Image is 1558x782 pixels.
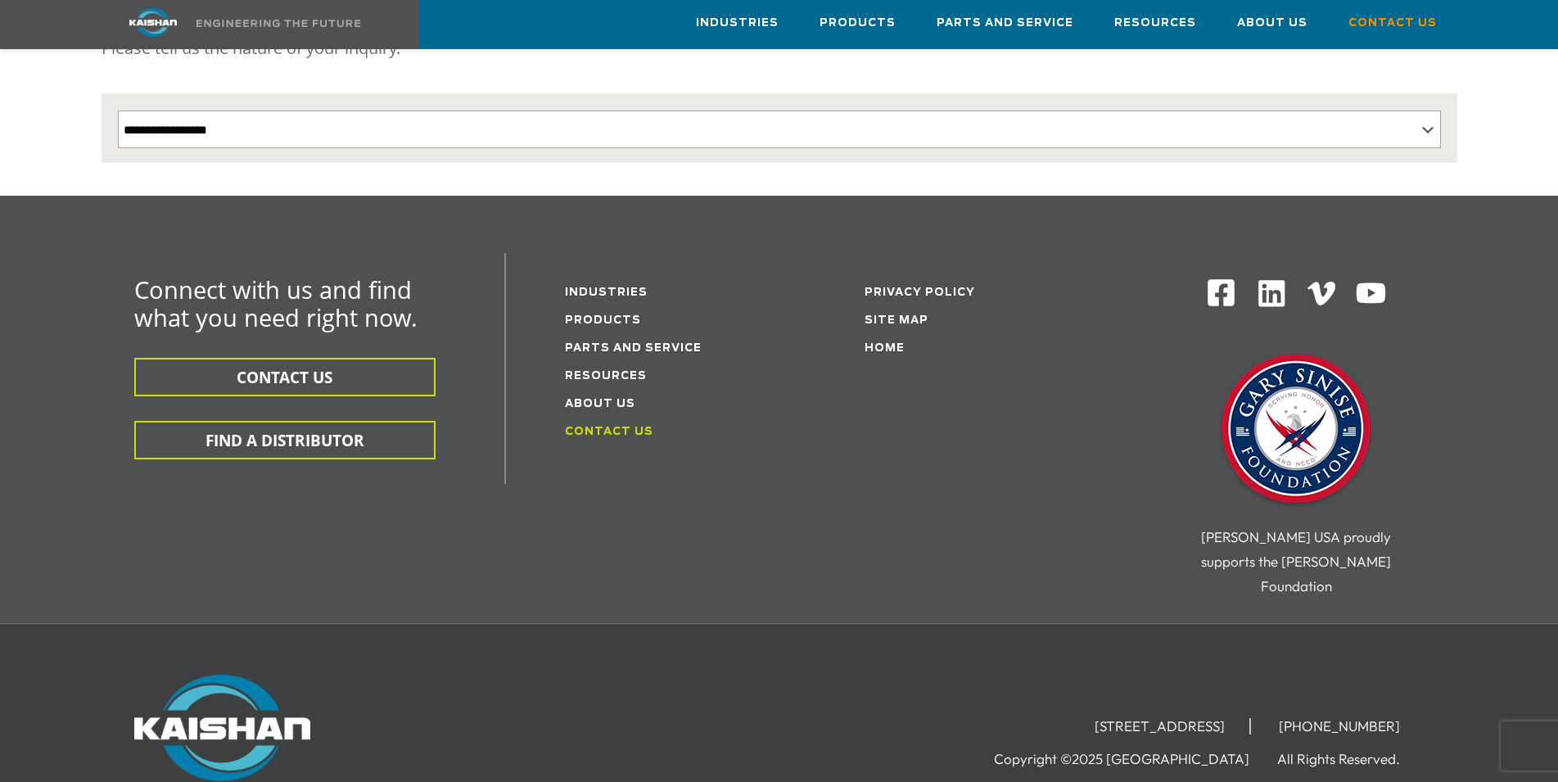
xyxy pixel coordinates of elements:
[1201,528,1391,594] span: [PERSON_NAME] USA proudly supports the [PERSON_NAME] Foundation
[565,399,635,409] a: About Us
[134,358,436,396] button: CONTACT US
[1237,14,1307,33] span: About Us
[1355,278,1387,310] img: Youtube
[1277,751,1425,767] li: All Rights Reserved.
[820,1,896,45] a: Products
[565,287,648,298] a: Industries
[1114,1,1196,45] a: Resources
[134,675,310,781] img: Kaishan
[134,273,418,333] span: Connect with us and find what you need right now.
[696,1,779,45] a: Industries
[865,315,928,326] a: Site Map
[1206,278,1236,308] img: Facebook
[1348,1,1437,45] a: Contact Us
[1237,1,1307,45] a: About Us
[196,20,360,27] img: Engineering the future
[565,427,653,437] a: Contact Us
[865,343,905,354] a: Home
[565,343,702,354] a: Parts and service
[865,287,975,298] a: Privacy Policy
[1070,718,1251,735] li: [STREET_ADDRESS]
[1256,278,1288,310] img: Linkedin
[937,1,1073,45] a: Parts and Service
[1254,718,1425,735] li: [PHONE_NUMBER]
[134,421,436,459] button: FIND A DISTRIBUTOR
[1307,282,1335,305] img: Vimeo
[696,14,779,33] span: Industries
[1214,349,1378,513] img: Gary Sinise Foundation
[1114,14,1196,33] span: Resources
[92,8,215,37] img: kaishan logo
[565,315,641,326] a: Products
[565,371,647,382] a: Resources
[937,14,1073,33] span: Parts and Service
[820,14,896,33] span: Products
[994,751,1274,767] li: Copyright ©2025 [GEOGRAPHIC_DATA]
[1348,14,1437,33] span: Contact Us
